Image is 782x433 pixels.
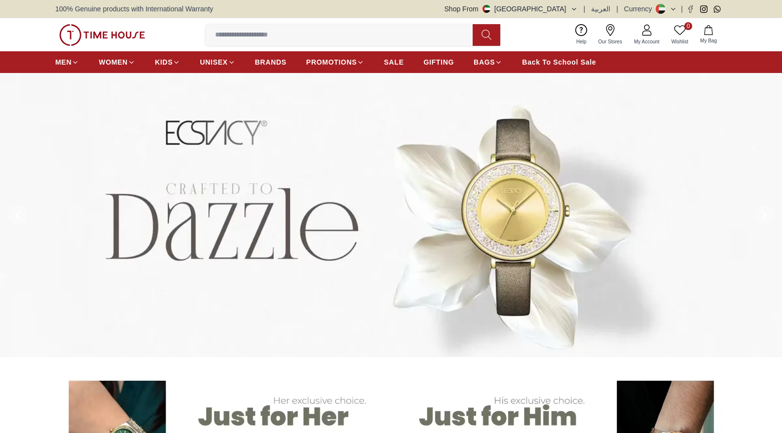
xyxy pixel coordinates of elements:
a: KIDS [155,53,180,71]
span: WOMEN [99,57,128,67]
a: Help [570,22,593,47]
span: My Bag [696,37,721,44]
button: My Bag [694,23,723,46]
span: | [616,4,618,14]
a: PROMOTIONS [306,53,365,71]
div: Currency [624,4,656,14]
span: | [584,4,586,14]
span: Back To School Sale [522,57,596,67]
span: BAGS [474,57,495,67]
span: GIFTING [423,57,454,67]
span: My Account [630,38,664,45]
a: 0Wishlist [666,22,694,47]
span: BRANDS [255,57,287,67]
a: SALE [384,53,404,71]
span: 100% Genuine products with International Warranty [55,4,213,14]
span: MEN [55,57,72,67]
a: UNISEX [200,53,235,71]
a: Back To School Sale [522,53,596,71]
a: Facebook [687,5,694,13]
span: | [681,4,683,14]
a: BRANDS [255,53,287,71]
button: العربية [591,4,610,14]
img: ... [59,24,145,46]
span: Wishlist [668,38,692,45]
a: BAGS [474,53,502,71]
a: Instagram [700,5,708,13]
a: MEN [55,53,79,71]
span: SALE [384,57,404,67]
span: Our Stores [595,38,626,45]
span: PROMOTIONS [306,57,357,67]
button: Shop From[GEOGRAPHIC_DATA] [445,4,578,14]
span: 0 [684,22,692,30]
a: GIFTING [423,53,454,71]
img: United Arab Emirates [483,5,490,13]
span: KIDS [155,57,173,67]
span: UNISEX [200,57,227,67]
span: Help [572,38,591,45]
a: Whatsapp [713,5,721,13]
a: WOMEN [99,53,135,71]
a: Our Stores [593,22,628,47]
